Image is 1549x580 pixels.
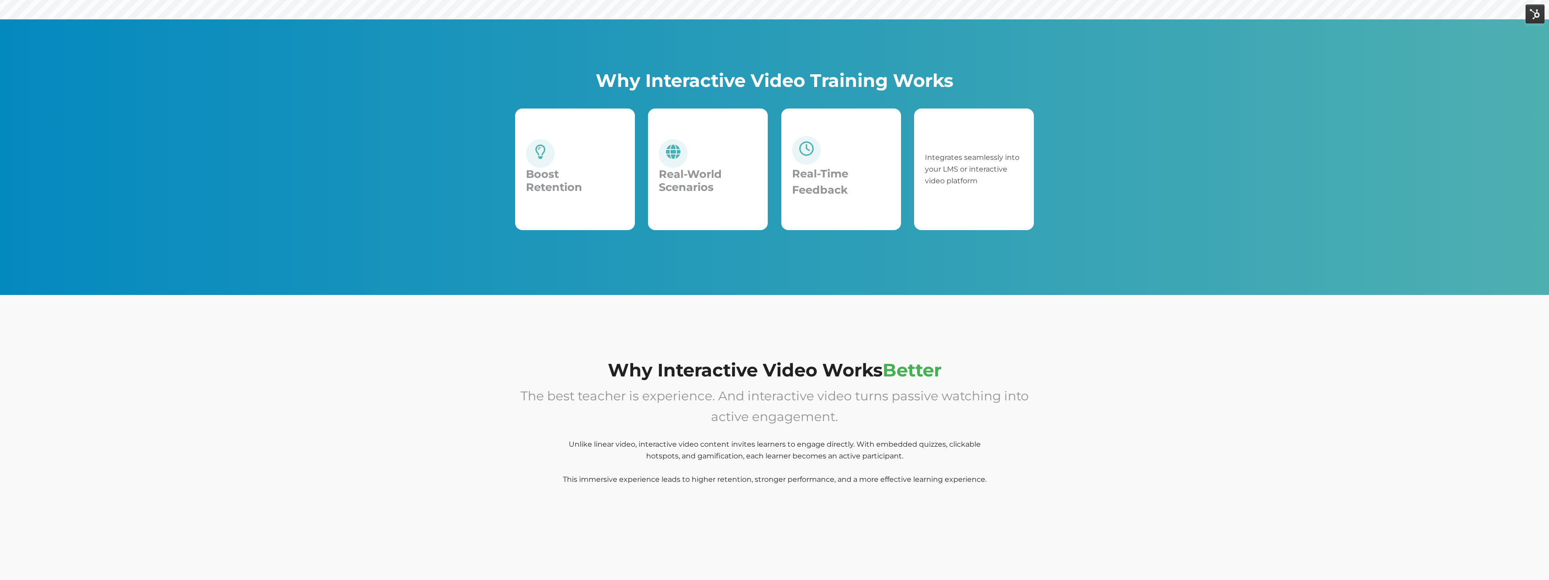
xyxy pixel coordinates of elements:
[596,69,953,91] span: Why Interactive Video Training Works
[646,452,903,460] span: hotspots, and gamification, each learner becomes an active participant.
[1526,5,1544,23] img: HubSpot Tools Menu Toggle
[526,168,582,194] span: Boost Retention
[925,152,1023,187] p: Integrates seamlessly into your LMS or interactive video platform
[883,359,942,381] span: Better
[569,440,981,449] span: Unlike linear video, interactive video content invites learners to engage directly. With embedded...
[521,388,1029,424] span: The best teacher is experience. And interactive video turns passive watching into active engagement.
[608,359,883,381] span: Why Interactive Video Works
[792,167,848,196] span: Real-Time Feedback
[659,168,722,194] span: Real-World Scenarios
[563,475,987,484] span: This immersive experience leads to higher retention, stronger performance, and a more effective l...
